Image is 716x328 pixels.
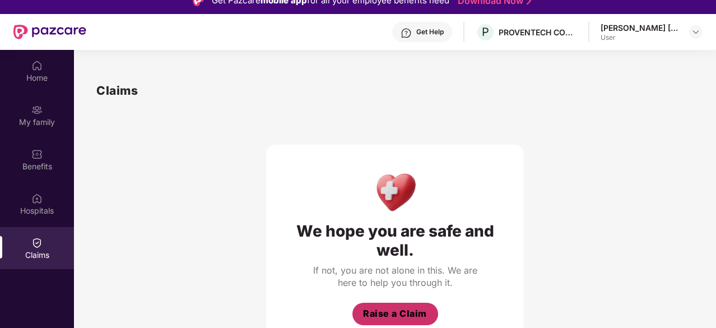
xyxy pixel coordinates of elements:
span: P [482,25,489,39]
img: svg+xml;base64,PHN2ZyBpZD0iSG9tZSIgeG1sbnM9Imh0dHA6Ly93d3cudzMub3JnLzIwMDAvc3ZnIiB3aWR0aD0iMjAiIG... [31,60,43,71]
img: svg+xml;base64,PHN2ZyBpZD0iSGVscC0zMngzMiIgeG1sbnM9Imh0dHA6Ly93d3cudzMub3JnLzIwMDAvc3ZnIiB3aWR0aD... [401,27,412,39]
img: svg+xml;base64,PHN2ZyB3aWR0aD0iMjAiIGhlaWdodD0iMjAiIHZpZXdCb3g9IjAgMCAyMCAyMCIgZmlsbD0ibm9uZSIgeG... [31,104,43,116]
span: Raise a Claim [363,307,427,321]
img: New Pazcare Logo [13,25,86,39]
img: Health Care [371,167,420,216]
div: Get Help [416,27,444,36]
div: User [601,33,679,42]
div: PROVENTECH CONSULTING PRIVATE LIMITED [499,27,577,38]
div: If not, you are not alone in this. We are here to help you through it. [311,264,479,289]
img: svg+xml;base64,PHN2ZyBpZD0iQ2xhaW0iIHhtbG5zPSJodHRwOi8vd3d3LnczLm9yZy8yMDAwL3N2ZyIgd2lkdGg9IjIwIi... [31,237,43,248]
div: We hope you are safe and well. [289,221,501,260]
h1: Claims [96,81,138,100]
img: svg+xml;base64,PHN2ZyBpZD0iRHJvcGRvd24tMzJ4MzIiIHhtbG5zPSJodHRwOi8vd3d3LnczLm9yZy8yMDAwL3N2ZyIgd2... [691,27,700,36]
img: svg+xml;base64,PHN2ZyBpZD0iSG9zcGl0YWxzIiB4bWxucz0iaHR0cDovL3d3dy53My5vcmcvMjAwMC9zdmciIHdpZHRoPS... [31,193,43,204]
button: Raise a Claim [352,303,438,325]
img: svg+xml;base64,PHN2ZyBpZD0iQmVuZWZpdHMiIHhtbG5zPSJodHRwOi8vd3d3LnczLm9yZy8yMDAwL3N2ZyIgd2lkdGg9Ij... [31,149,43,160]
div: [PERSON_NAME] [PERSON_NAME] [601,22,679,33]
